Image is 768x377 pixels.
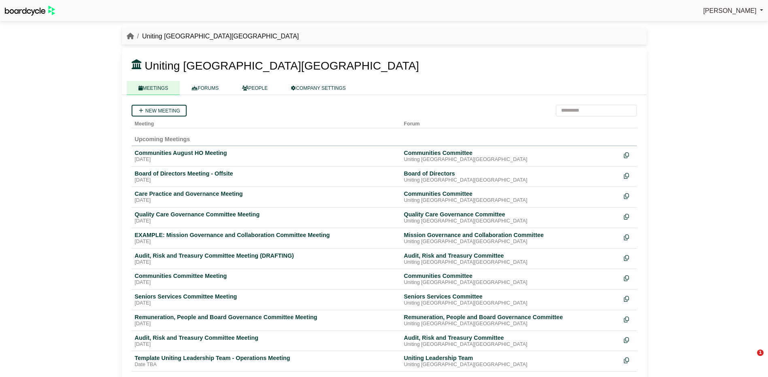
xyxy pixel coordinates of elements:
a: Audit, Risk and Treasury Committee Meeting (DRAFTING) [DATE] [135,252,398,266]
div: Quality Care Governance Committee [404,211,617,218]
a: Seniors Services Committee Uniting [GEOGRAPHIC_DATA][GEOGRAPHIC_DATA] [404,293,617,307]
a: Audit, Risk and Treasury Committee Meeting [DATE] [135,334,398,348]
div: Communities Committee [404,149,617,157]
div: Uniting [GEOGRAPHIC_DATA][GEOGRAPHIC_DATA] [404,157,617,163]
div: Remuneration, People and Board Governance Committee [404,313,617,321]
span: [PERSON_NAME] [703,7,757,14]
a: Mission Governance and Collaboration Committee Uniting [GEOGRAPHIC_DATA][GEOGRAPHIC_DATA] [404,231,617,245]
div: Audit, Risk and Treasury Committee [404,252,617,259]
div: Make a copy [624,272,634,283]
div: Audit, Risk and Treasury Committee Meeting [135,334,398,341]
a: Seniors Services Committee Meeting [DATE] [135,293,398,307]
div: Remuneration, People and Board Governance Committee Meeting [135,313,398,321]
div: Uniting [GEOGRAPHIC_DATA][GEOGRAPHIC_DATA] [404,362,617,368]
div: [DATE] [135,157,398,163]
div: Uniting [GEOGRAPHIC_DATA][GEOGRAPHIC_DATA] [404,300,617,307]
div: Board of Directors Meeting - Offsite [135,170,398,177]
div: Template Uniting Leadership Team - Operations Meeting [135,354,398,362]
a: Communities Committee Uniting [GEOGRAPHIC_DATA][GEOGRAPHIC_DATA] [404,190,617,204]
div: Date TBA [135,362,398,368]
div: Uniting [GEOGRAPHIC_DATA][GEOGRAPHIC_DATA] [404,259,617,266]
div: [DATE] [135,259,398,266]
a: Audit, Risk and Treasury Committee Uniting [GEOGRAPHIC_DATA][GEOGRAPHIC_DATA] [404,252,617,266]
a: MEETINGS [127,81,180,95]
div: Make a copy [624,354,634,365]
a: New meeting [132,105,187,116]
div: Communities August HO Meeting [135,149,398,157]
div: [DATE] [135,280,398,286]
div: Seniors Services Committee Meeting [135,293,398,300]
div: Communities Committee [404,272,617,280]
div: Uniting [GEOGRAPHIC_DATA][GEOGRAPHIC_DATA] [404,218,617,225]
iframe: Intercom live chat [740,349,760,369]
div: Audit, Risk and Treasury Committee Meeting (DRAFTING) [135,252,398,259]
div: EXAMPLE: Mission Governance and Collaboration Committee Meeting [135,231,398,239]
div: Quality Care Governance Committee Meeting [135,211,398,218]
div: Communities Committee [404,190,617,197]
nav: breadcrumb [127,31,299,42]
div: [DATE] [135,197,398,204]
div: Uniting [GEOGRAPHIC_DATA][GEOGRAPHIC_DATA] [404,197,617,204]
a: Board of Directors Uniting [GEOGRAPHIC_DATA][GEOGRAPHIC_DATA] [404,170,617,184]
div: [DATE] [135,177,398,184]
a: [PERSON_NAME] [703,6,763,16]
div: Uniting [GEOGRAPHIC_DATA][GEOGRAPHIC_DATA] [404,239,617,245]
div: Communities Committee Meeting [135,272,398,280]
span: 1 [757,349,764,356]
div: Make a copy [624,190,634,201]
a: Template Uniting Leadership Team - Operations Meeting Date TBA [135,354,398,368]
td: Upcoming Meetings [132,128,637,146]
div: Uniting [GEOGRAPHIC_DATA][GEOGRAPHIC_DATA] [404,177,617,184]
a: Audit, Risk and Treasury Committee Uniting [GEOGRAPHIC_DATA][GEOGRAPHIC_DATA] [404,334,617,348]
div: [DATE] [135,239,398,245]
div: Make a copy [624,211,634,222]
div: Care Practice and Governance Meeting [135,190,398,197]
a: Care Practice and Governance Meeting [DATE] [135,190,398,204]
div: Make a copy [624,170,634,181]
div: Make a copy [624,313,634,324]
span: Uniting [GEOGRAPHIC_DATA][GEOGRAPHIC_DATA] [145,59,419,72]
a: Uniting Leadership Team Uniting [GEOGRAPHIC_DATA][GEOGRAPHIC_DATA] [404,354,617,368]
div: Mission Governance and Collaboration Committee [404,231,617,239]
th: Forum [401,116,621,128]
img: BoardcycleBlackGreen-aaafeed430059cb809a45853b8cf6d952af9d84e6e89e1f1685b34bfd5cb7d64.svg [5,6,55,16]
div: [DATE] [135,218,398,225]
div: Uniting Leadership Team [404,354,617,362]
div: [DATE] [135,321,398,327]
a: Communities Committee Meeting [DATE] [135,272,398,286]
a: EXAMPLE: Mission Governance and Collaboration Committee Meeting [DATE] [135,231,398,245]
div: Uniting [GEOGRAPHIC_DATA][GEOGRAPHIC_DATA] [404,321,617,327]
a: Communities Committee Uniting [GEOGRAPHIC_DATA][GEOGRAPHIC_DATA] [404,272,617,286]
li: Uniting [GEOGRAPHIC_DATA][GEOGRAPHIC_DATA] [134,31,299,42]
a: FORUMS [180,81,230,95]
a: Remuneration, People and Board Governance Committee Uniting [GEOGRAPHIC_DATA][GEOGRAPHIC_DATA] [404,313,617,327]
a: COMPANY SETTINGS [279,81,357,95]
div: Make a copy [624,334,634,345]
a: Board of Directors Meeting - Offsite [DATE] [135,170,398,184]
div: Audit, Risk and Treasury Committee [404,334,617,341]
a: Communities Committee Uniting [GEOGRAPHIC_DATA][GEOGRAPHIC_DATA] [404,149,617,163]
div: Make a copy [624,149,634,160]
a: Quality Care Governance Committee Meeting [DATE] [135,211,398,225]
th: Meeting [132,116,401,128]
div: Uniting [GEOGRAPHIC_DATA][GEOGRAPHIC_DATA] [404,280,617,286]
div: Make a copy [624,293,634,304]
a: Communities August HO Meeting [DATE] [135,149,398,163]
a: PEOPLE [230,81,279,95]
div: Uniting [GEOGRAPHIC_DATA][GEOGRAPHIC_DATA] [404,341,617,348]
div: Seniors Services Committee [404,293,617,300]
div: [DATE] [135,341,398,348]
div: [DATE] [135,300,398,307]
div: Make a copy [624,252,634,263]
div: Board of Directors [404,170,617,177]
div: Make a copy [624,231,634,242]
a: Quality Care Governance Committee Uniting [GEOGRAPHIC_DATA][GEOGRAPHIC_DATA] [404,211,617,225]
a: Remuneration, People and Board Governance Committee Meeting [DATE] [135,313,398,327]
